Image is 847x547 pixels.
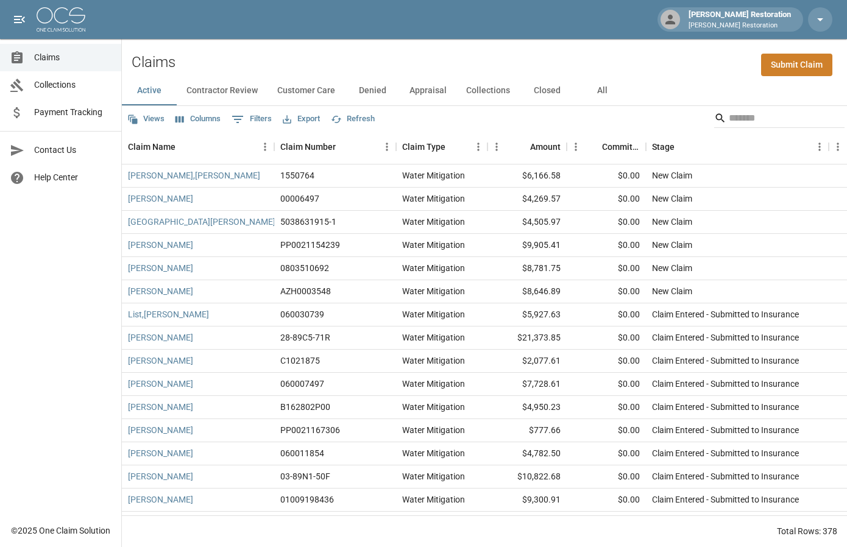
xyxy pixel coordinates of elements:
div: Stage [652,130,675,164]
div: Claim Entered - Submitted to Insurance [652,308,799,320]
div: $0.00 [567,512,646,535]
div: Water Mitigation [402,401,465,413]
div: $0.00 [567,396,646,419]
div: Claim Type [396,130,487,164]
div: $0.00 [567,465,646,489]
button: Select columns [172,110,224,129]
span: Contact Us [34,144,112,157]
div: Water Mitigation [402,424,465,436]
div: Stage [646,130,829,164]
div: Claim Name [128,130,175,164]
div: Water Mitigation [402,378,465,390]
div: Water Mitigation [402,169,465,182]
button: Menu [469,138,487,156]
div: $0.00 [567,188,646,211]
div: New Claim [652,239,692,251]
button: Closed [520,76,575,105]
button: open drawer [7,7,32,32]
div: $5,110.61 [487,512,567,535]
div: Search [714,108,845,130]
div: $0.00 [567,326,646,350]
a: [GEOGRAPHIC_DATA][PERSON_NAME] [128,216,275,228]
button: Collections [456,76,520,105]
button: Views [124,110,168,129]
a: [PERSON_NAME] [128,355,193,367]
div: Water Mitigation [402,355,465,367]
a: [PERSON_NAME] [128,447,193,459]
div: Claim Entered - Submitted to Insurance [652,493,799,506]
div: [PERSON_NAME] Restoration [684,9,796,30]
div: Claim Number [274,130,396,164]
div: Claim Entered - Submitted to Insurance [652,447,799,459]
a: [PERSON_NAME] [128,401,193,413]
button: Appraisal [400,76,456,105]
h2: Claims [132,54,175,71]
div: $4,269.57 [487,188,567,211]
button: Sort [445,138,462,155]
div: $0.00 [567,234,646,257]
div: $9,300.91 [487,489,567,512]
div: 28-89C5-71R [280,331,330,344]
div: PP0021167306 [280,424,340,436]
div: $0.00 [567,350,646,373]
div: $0.00 [567,419,646,442]
div: 1550764 [280,169,314,182]
button: Export [280,110,323,129]
div: $7,728.61 [487,373,567,396]
div: $0.00 [567,280,646,303]
div: $0.00 [567,211,646,234]
div: 00006497 [280,192,319,205]
a: [PERSON_NAME] [128,378,193,390]
div: New Claim [652,216,692,228]
div: Water Mitigation [402,239,465,251]
div: Claim Entered - Submitted to Insurance [652,378,799,390]
div: $8,781.75 [487,257,567,280]
button: Active [122,76,177,105]
div: Claim Entered - Submitted to Insurance [652,331,799,344]
div: Claim Entered - Submitted to Insurance [652,355,799,367]
div: Claim Entered - Submitted to Insurance [652,401,799,413]
div: New Claim [652,192,692,205]
div: Water Mitigation [402,308,465,320]
div: 060011854 [280,447,324,459]
div: Water Mitigation [402,285,465,297]
div: 060007497 [280,378,324,390]
div: C1021875 [280,355,320,367]
div: Claim Entered - Submitted to Insurance [652,424,799,436]
div: $0.00 [567,303,646,326]
div: dynamic tabs [122,76,847,105]
div: 5038631915-1 [280,216,336,228]
button: Sort [175,138,193,155]
div: AZH0003548 [280,285,331,297]
div: Total Rows: 378 [777,525,837,537]
div: Committed Amount [567,130,646,164]
div: New Claim [652,169,692,182]
div: $777.66 [487,419,567,442]
span: Collections [34,79,112,91]
span: Payment Tracking [34,106,112,119]
div: 0803510692 [280,262,329,274]
div: $2,077.61 [487,350,567,373]
button: Menu [378,138,396,156]
div: B162802P00 [280,401,330,413]
div: New Claim [652,285,692,297]
div: Water Mitigation [402,470,465,482]
button: Menu [829,138,847,156]
div: $5,927.63 [487,303,567,326]
div: $0.00 [567,489,646,512]
button: Show filters [229,110,275,129]
a: [PERSON_NAME] [128,285,193,297]
span: Help Center [34,171,112,184]
div: Water Mitigation [402,331,465,344]
button: Denied [345,76,400,105]
button: Sort [675,138,692,155]
div: Claim Number [280,130,336,164]
div: 060030739 [280,308,324,320]
div: Water Mitigation [402,192,465,205]
button: Menu [256,138,274,156]
div: $4,505.97 [487,211,567,234]
a: [PERSON_NAME] [128,239,193,251]
div: $0.00 [567,257,646,280]
a: [PERSON_NAME] [128,424,193,436]
div: Water Mitigation [402,493,465,506]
